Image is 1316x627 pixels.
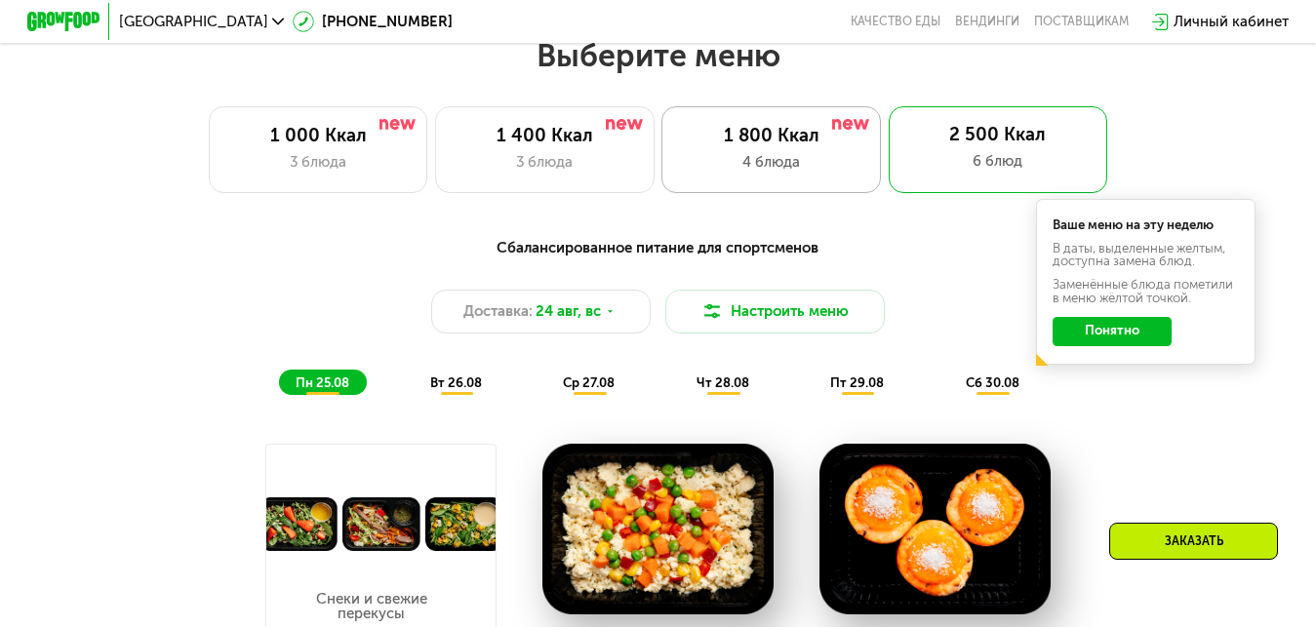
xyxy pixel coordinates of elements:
[681,151,861,173] div: 4 блюда
[59,36,1257,75] h2: Выберите меню
[1109,523,1278,560] div: Заказать
[1053,218,1239,231] div: Ваше меню на эту неделю
[430,375,482,390] span: вт 26.08
[966,375,1019,390] span: сб 30.08
[563,375,615,390] span: ср 27.08
[851,15,940,29] a: Качество еды
[955,15,1019,29] a: Вендинги
[117,237,1199,259] div: Сбалансированное питание для спортсменов
[665,290,885,333] button: Настроить меню
[1174,11,1289,32] div: Личный кабинет
[293,11,453,32] a: [PHONE_NUMBER]
[1053,242,1239,267] div: В даты, выделенные желтым, доступна замена блюд.
[227,151,408,173] div: 3 блюда
[906,150,1089,172] div: 6 блюд
[1053,278,1239,303] div: Заменённые блюда пометили в меню жёлтой точкой.
[119,15,268,29] span: [GEOGRAPHIC_DATA]
[463,300,533,322] span: Доставка:
[697,375,749,390] span: чт 28.08
[906,124,1089,145] div: 2 500 Ккал
[681,125,861,146] div: 1 800 Ккал
[1034,15,1129,29] div: поставщикам
[227,125,408,146] div: 1 000 Ккал
[296,375,349,390] span: пн 25.08
[830,375,884,390] span: пт 29.08
[455,151,635,173] div: 3 блюда
[290,592,454,621] p: Снеки и свежие перекусы
[536,300,601,322] span: 24 авг, вс
[1053,317,1172,346] button: Понятно
[455,125,635,146] div: 1 400 Ккал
